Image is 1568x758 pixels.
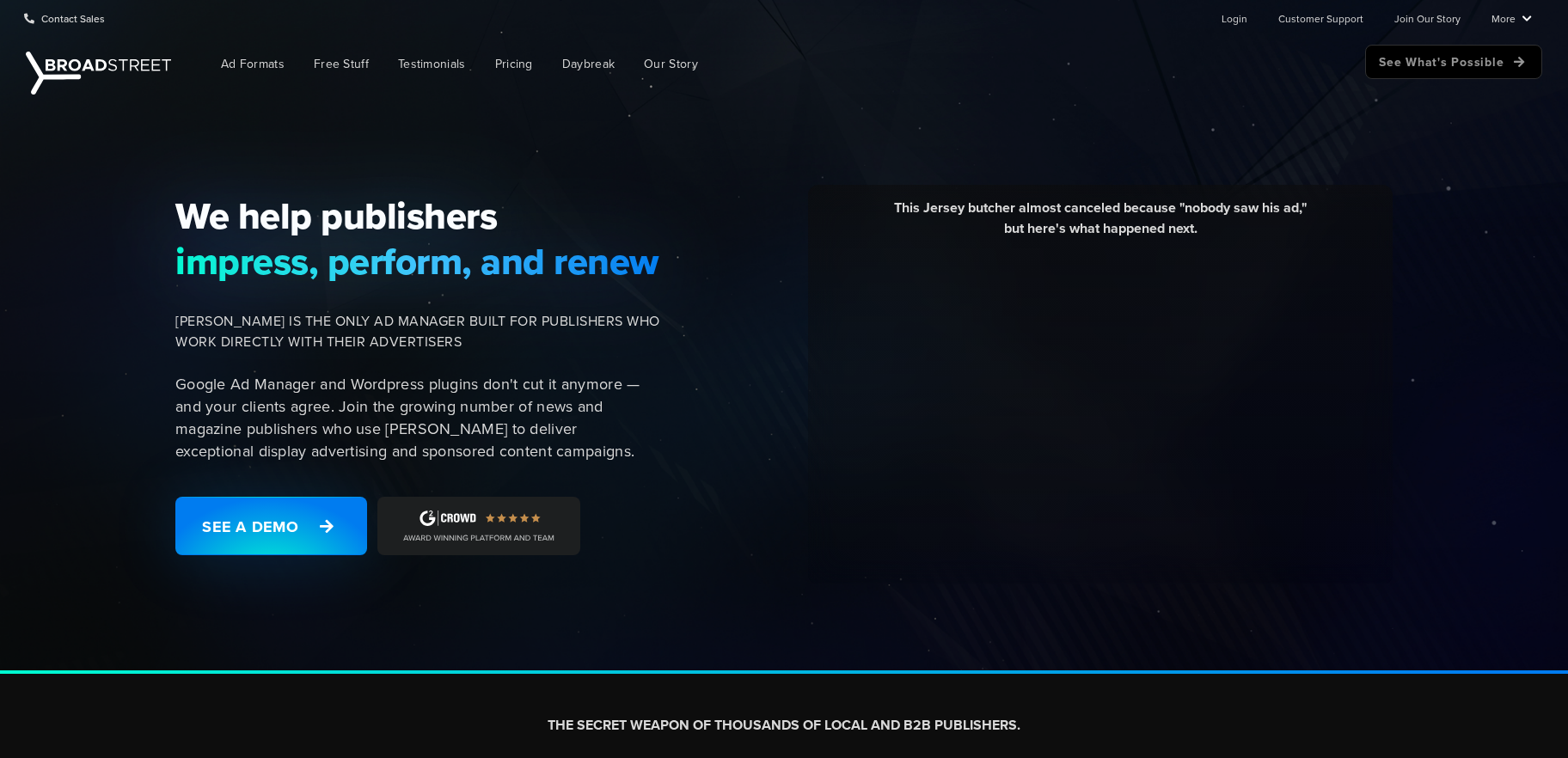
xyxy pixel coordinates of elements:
a: Customer Support [1278,1,1363,35]
nav: Main [181,36,1542,92]
a: Pricing [482,45,546,83]
span: [PERSON_NAME] IS THE ONLY AD MANAGER BUILT FOR PUBLISHERS WHO WORK DIRECTLY WITH THEIR ADVERTISERS [175,311,660,352]
a: Our Story [631,45,711,83]
span: Our Story [644,55,698,73]
a: See What's Possible [1365,45,1542,79]
a: Contact Sales [24,1,105,35]
span: impress, perform, and renew [175,239,660,284]
img: Broadstreet | The Ad Manager for Small Publishers [26,52,171,95]
span: Daybreak [562,55,615,73]
h2: THE SECRET WEAPON OF THOUSANDS OF LOCAL AND B2B PUBLISHERS. [304,717,1264,735]
a: Ad Formats [208,45,297,83]
a: Testimonials [385,45,479,83]
p: Google Ad Manager and Wordpress plugins don't cut it anymore — and your clients agree. Join the g... [175,373,660,462]
a: See a Demo [175,497,367,555]
span: Free Stuff [314,55,369,73]
span: We help publishers [175,193,660,238]
a: Free Stuff [301,45,382,83]
a: Daybreak [549,45,628,83]
a: More [1491,1,1532,35]
a: Login [1222,1,1247,35]
span: Ad Formats [221,55,285,73]
span: Pricing [495,55,533,73]
iframe: YouTube video player [821,252,1380,565]
div: This Jersey butcher almost canceled because "nobody saw his ad," but here's what happened next. [821,198,1380,252]
span: Testimonials [398,55,466,73]
a: Join Our Story [1394,1,1461,35]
